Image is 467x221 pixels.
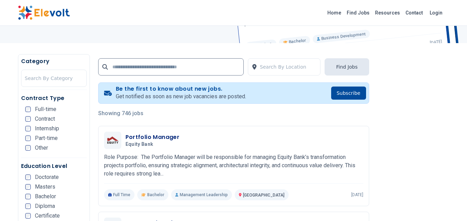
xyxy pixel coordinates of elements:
span: Bachelor [147,192,164,198]
span: Masters [35,184,55,190]
a: Login [426,6,447,20]
h4: Be the first to know about new jobs. [116,86,246,92]
img: Elevolt [18,6,70,20]
p: Full Time [104,189,135,200]
span: Equity Bank [125,141,153,148]
span: Full-time [35,107,56,112]
h3: Portfolio Manager [125,133,180,141]
h5: Contract Type [21,94,87,102]
a: Find Jobs [344,7,372,18]
p: Role Purpose: The Portfolio Manager will be responsible for managing Equity Bank’s transformation... [104,153,363,178]
input: Full-time [25,107,31,112]
input: Bachelor [25,194,31,199]
span: Bachelor [35,194,56,199]
span: [GEOGRAPHIC_DATA] [243,193,284,198]
span: Internship [35,126,59,131]
input: Other [25,145,31,151]
span: Doctorate [35,174,59,180]
span: Part-time [35,135,58,141]
iframe: Chat Widget [432,188,467,221]
input: Diploma [25,203,31,209]
input: Certificate [25,213,31,219]
span: Contract [35,116,55,122]
button: Subscribe [331,87,366,100]
h5: Category [21,57,87,66]
button: Find Jobs [325,58,369,76]
p: Showing 746 jobs [98,109,369,118]
p: [DATE] [351,192,363,198]
p: Management Leadership [171,189,232,200]
img: Equity Bank [106,135,120,145]
h5: Education Level [21,162,87,170]
p: Get notified as soon as new job vacancies are posted. [116,92,246,101]
span: Other [35,145,48,151]
span: Diploma [35,203,55,209]
a: Home [325,7,344,18]
a: Equity BankPortfolio ManagerEquity BankRole Purpose: The Portfolio Manager will be responsible fo... [104,132,363,200]
input: Internship [25,126,31,131]
a: Resources [372,7,403,18]
input: Doctorate [25,174,31,180]
a: Contact [403,7,426,18]
input: Masters [25,184,31,190]
input: Part-time [25,135,31,141]
input: Contract [25,116,31,122]
span: Certificate [35,213,60,219]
